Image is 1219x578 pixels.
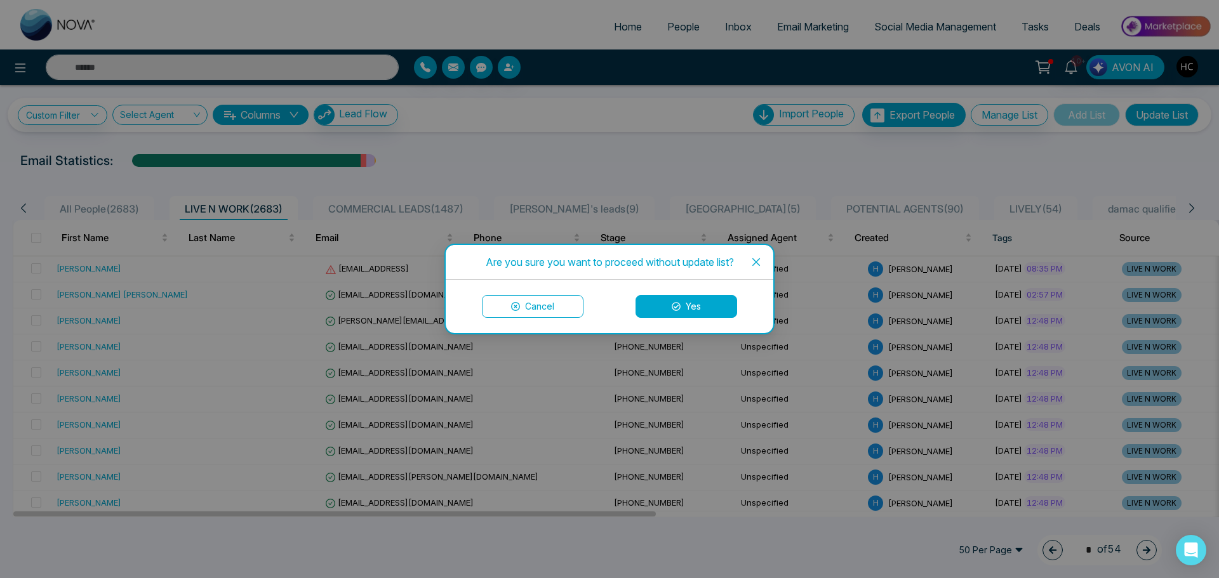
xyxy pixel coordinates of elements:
span: close [751,257,761,267]
button: Close [739,245,773,279]
button: Cancel [482,295,583,318]
button: Yes [636,295,737,318]
div: Are you sure you want to proceed without update list? [461,255,758,269]
div: Open Intercom Messenger [1176,535,1206,565]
